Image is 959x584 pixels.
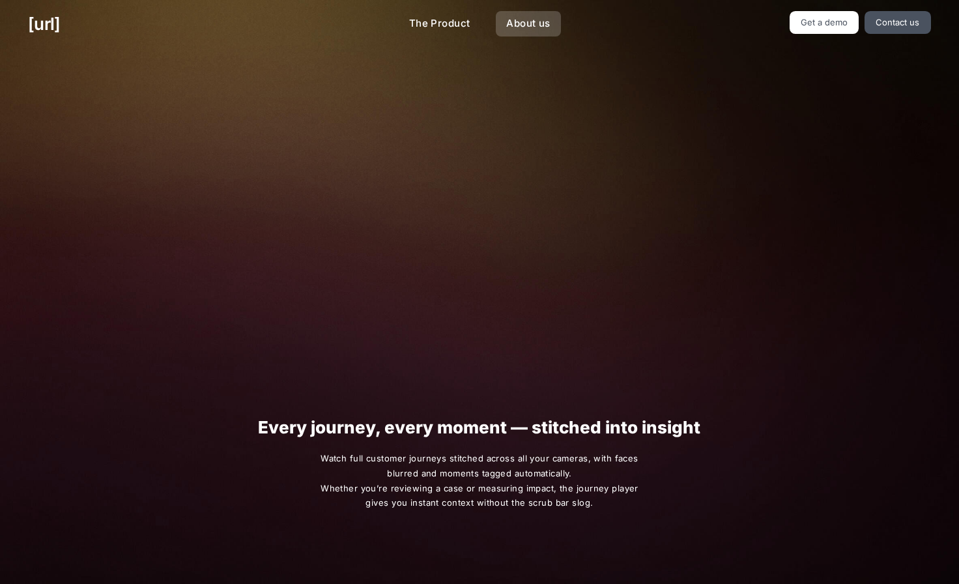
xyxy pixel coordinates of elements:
h1: Every journey, every moment — stitched into insight [118,418,840,437]
span: Watch full customer journeys stitched across all your cameras, with faces blurred and moments tag... [317,451,642,510]
a: The Product [399,11,481,36]
a: Contact us [865,11,931,34]
a: About us [496,11,560,36]
a: [URL] [28,11,60,36]
a: Get a demo [790,11,859,34]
